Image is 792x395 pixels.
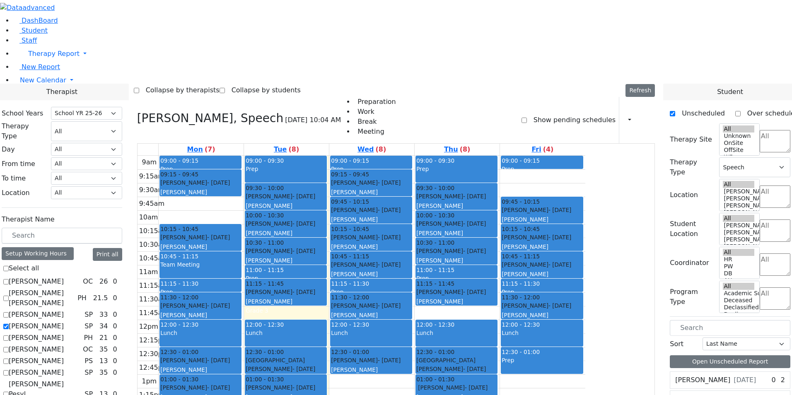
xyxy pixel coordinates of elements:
[74,293,90,303] div: PH
[111,293,118,303] div: 0
[160,260,241,269] div: Team Meeting
[463,193,486,200] span: - [DATE]
[22,26,48,34] span: Student
[81,321,96,331] div: SP
[779,375,787,385] div: 2
[331,178,411,187] div: [PERSON_NAME]
[138,363,171,373] div: 12:45pm
[186,144,217,155] a: September 29, 2025
[9,368,64,378] label: [PERSON_NAME]
[138,212,160,222] div: 10am
[670,258,709,268] label: Coordinator
[93,248,122,261] button: Print all
[207,302,230,309] span: - [DATE]
[111,310,118,320] div: 0
[416,157,454,164] span: 09:00 - 09:30
[2,214,55,224] label: Therapist Name
[723,154,754,161] option: WP
[160,301,241,310] div: [PERSON_NAME]
[207,234,230,241] span: - [DATE]
[331,329,411,337] div: Lunch
[460,145,471,154] label: (8)
[416,165,497,173] div: Prep
[139,84,220,97] label: Collapse by therapists
[246,219,326,228] div: [PERSON_NAME]
[207,384,230,391] span: - [DATE]
[527,113,616,127] label: Show pending schedules
[442,144,472,155] a: October 2, 2025
[2,159,35,169] label: From time
[670,190,698,200] label: Location
[246,383,326,392] div: [PERSON_NAME]
[160,383,241,392] div: [PERSON_NAME]
[723,222,754,229] option: [PERSON_NAME] 5
[502,293,540,301] span: 11:30 - 12:00
[670,287,714,307] label: Program Type
[502,225,540,233] span: 10:15 - 10:45
[225,84,301,97] label: Collapse by students
[98,310,109,320] div: 33
[416,375,454,383] span: 01:00 - 01:30
[246,321,284,328] span: 12:00 - 12:30
[416,279,454,288] span: 11:15 - 11:45
[98,344,109,354] div: 35
[272,144,301,155] a: September 30, 2025
[548,234,571,241] span: - [DATE]
[246,211,284,219] span: 10:00 - 10:30
[378,179,401,186] span: - [DATE]
[9,356,64,366] label: [PERSON_NAME]
[723,249,754,256] option: All
[9,310,64,320] label: [PERSON_NAME]
[502,356,582,364] div: Prep
[463,289,486,295] span: - [DATE]
[140,157,159,167] div: 9am
[331,157,369,164] span: 09:00 - 09:15
[723,283,754,290] option: All
[138,349,171,359] div: 12:30pm
[331,270,411,278] div: [PERSON_NAME]
[13,17,58,24] a: DashBoard
[502,197,540,206] span: 09:45 - 10:15
[160,178,241,187] div: [PERSON_NAME]
[723,215,754,222] option: All
[13,72,792,89] a: New Calendar
[111,277,118,287] div: 0
[416,383,497,392] div: [PERSON_NAME]
[138,322,160,332] div: 12pm
[723,311,754,318] option: Declines
[331,188,411,196] div: [PERSON_NAME]
[2,228,122,243] input: Search
[642,113,647,127] div: Setup
[463,366,486,372] span: - [DATE]
[138,281,171,291] div: 11:15am
[138,185,166,195] div: 9:30am
[160,225,198,233] span: 10:15 - 10:45
[285,115,341,125] span: [DATE] 10:04 AM
[13,46,792,62] a: Therapy Report
[548,261,571,268] span: - [DATE]
[80,344,96,354] div: OC
[246,165,326,173] div: Prep
[331,348,369,356] span: 12:30 - 01:00
[502,165,582,173] div: Prep
[138,226,171,236] div: 10:15am
[246,288,326,296] div: [PERSON_NAME]
[670,339,683,349] label: Sort
[416,329,497,337] div: Lunch
[160,293,198,301] span: 11:30 - 12:00
[723,209,754,216] option: [PERSON_NAME] 2
[140,376,158,386] div: 1pm
[502,270,582,278] div: [PERSON_NAME]
[292,220,315,227] span: - [DATE]
[354,127,396,137] li: Meeting
[292,248,315,254] span: - [DATE]
[502,252,540,260] span: 10:45 - 11:15
[331,233,411,241] div: [PERSON_NAME]
[416,219,497,228] div: [PERSON_NAME]
[22,36,37,44] span: Staff
[723,140,754,147] option: OnSite
[331,197,369,206] span: 09:45 - 10:15
[650,113,655,127] div: Delete
[416,348,454,356] span: 12:30 - 01:00
[378,261,401,268] span: - [DATE]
